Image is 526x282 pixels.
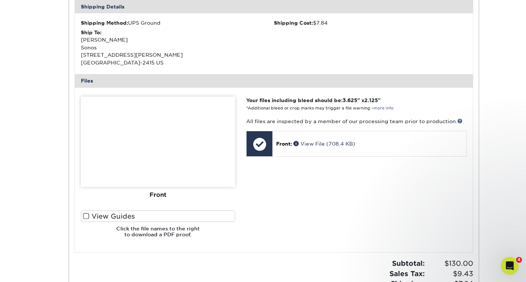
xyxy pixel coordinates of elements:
[364,97,378,103] span: 2.125
[81,29,102,35] strong: Ship To:
[343,97,357,103] span: 3.625
[81,29,274,66] div: [PERSON_NAME] Sonos [STREET_ADDRESS][PERSON_NAME] [GEOGRAPHIC_DATA]-2415 US
[246,106,393,111] small: *Additional bleed or crop marks may trigger a file warning –
[389,269,425,278] strong: Sales Tax:
[81,20,128,26] strong: Shipping Method:
[274,20,313,26] strong: Shipping Cost:
[274,19,467,27] div: $7.84
[392,259,425,267] strong: Subtotal:
[276,141,292,147] span: Front:
[81,187,235,203] div: Front
[427,269,473,279] span: $9.43
[374,106,393,111] a: more info
[501,257,519,275] iframe: Intercom live chat
[427,258,473,269] span: $130.00
[246,97,381,103] strong: Your files including bleed should be: " x "
[293,141,355,147] a: View File (708.4 KB)
[81,19,274,27] div: UPS Ground
[81,210,235,222] label: View Guides
[246,118,467,125] p: All files are inspected by a member of our processing team prior to production.
[81,226,235,244] h6: Click the file names to the right to download a PDF proof.
[75,74,473,87] div: Files
[516,257,522,263] span: 4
